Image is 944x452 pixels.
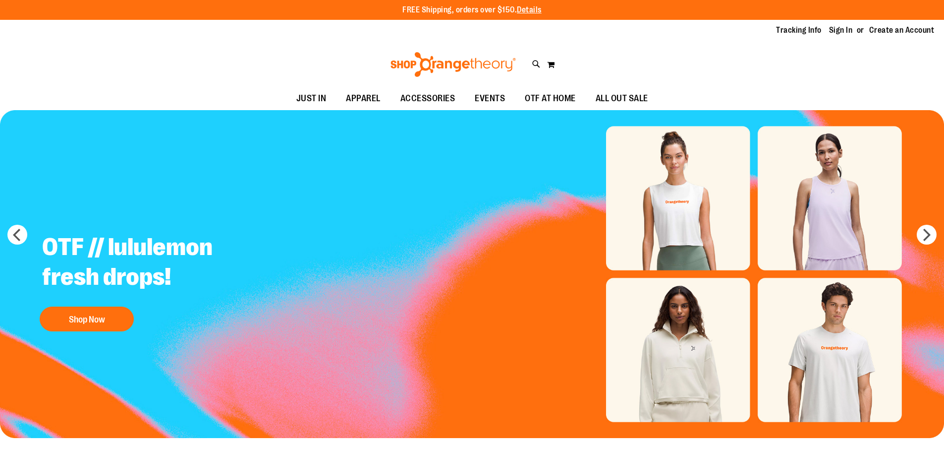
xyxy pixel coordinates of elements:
span: OTF AT HOME [525,87,576,110]
a: OTF // lululemon fresh drops! Shop Now [35,225,281,336]
a: Sign In [829,25,853,36]
a: Tracking Info [776,25,822,36]
a: Create an Account [869,25,935,36]
h2: OTF // lululemon fresh drops! [35,225,281,302]
span: EVENTS [475,87,505,110]
button: next [917,225,937,245]
span: APPAREL [346,87,381,110]
img: Shop Orangetheory [389,52,517,77]
span: ACCESSORIES [400,87,455,110]
a: Details [517,5,542,14]
span: JUST IN [296,87,327,110]
p: FREE Shipping, orders over $150. [402,4,542,16]
button: Shop Now [40,307,134,331]
span: ALL OUT SALE [596,87,648,110]
button: prev [7,225,27,245]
